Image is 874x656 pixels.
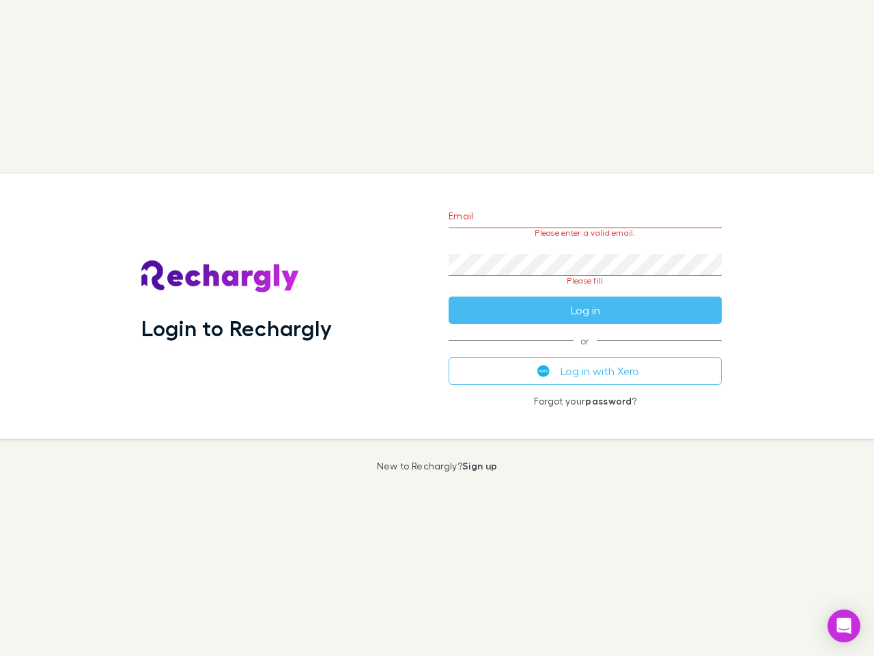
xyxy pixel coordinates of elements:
a: password [585,395,632,407]
span: or [449,340,722,341]
p: Forgot your ? [449,396,722,407]
img: Rechargly's Logo [141,260,300,293]
p: Please fill [449,276,722,286]
a: Sign up [462,460,497,471]
button: Log in [449,297,722,324]
p: Please enter a valid email. [449,228,722,238]
img: Xero's logo [537,365,550,377]
button: Log in with Xero [449,357,722,385]
div: Open Intercom Messenger [828,610,860,642]
p: New to Rechargly? [377,461,498,471]
h1: Login to Rechargly [141,315,332,341]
